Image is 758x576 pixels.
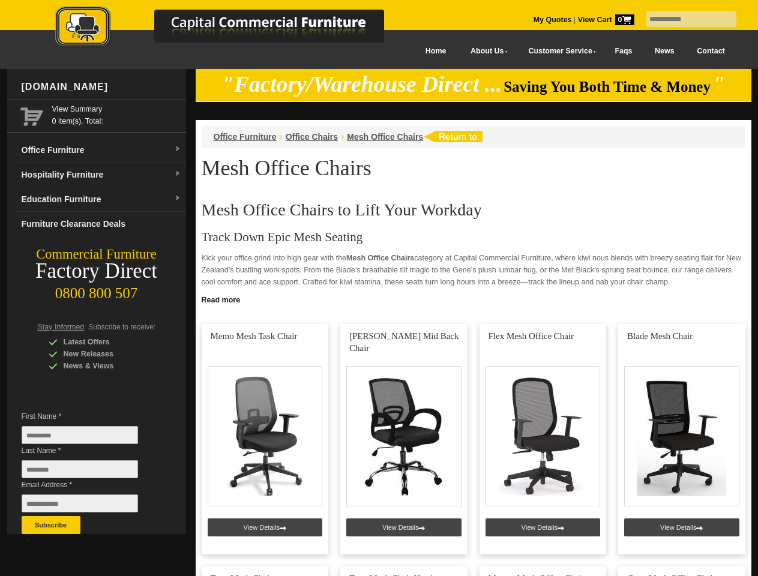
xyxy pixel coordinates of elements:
em: "Factory/Warehouse Direct ... [221,72,502,97]
li: › [341,131,344,143]
div: New Releases [49,348,163,360]
div: [DOMAIN_NAME] [17,69,186,105]
a: Contact [685,38,736,65]
a: View Cart0 [576,16,634,24]
a: About Us [457,38,515,65]
div: Factory Direct [7,263,186,280]
span: 0 [615,14,634,25]
div: Commercial Furniture [7,246,186,263]
a: Hospitality Furnituredropdown [17,163,186,187]
a: Mesh Office Chairs [347,132,423,142]
img: Capital Commercial Furniture Logo [22,6,442,50]
a: Education Furnituredropdown [17,187,186,212]
input: Last Name * [22,460,138,478]
img: dropdown [174,146,181,153]
input: Email Address * [22,494,138,512]
h2: Mesh Office Chairs to Lift Your Workday [202,201,745,219]
li: › [280,131,283,143]
h1: Mesh Office Chairs [202,157,745,179]
span: Stay Informed [38,323,85,331]
strong: Mesh Office Chairs [346,254,414,262]
em: " [712,72,725,97]
h3: Track Down Epic Mesh Seating [202,231,745,243]
strong: View Cart [578,16,634,24]
span: Last Name * [22,445,156,457]
a: My Quotes [534,16,572,24]
button: Subscribe [22,516,80,534]
a: Click to read more [196,291,751,306]
a: Customer Service [515,38,603,65]
span: Email Address * [22,479,156,491]
input: First Name * [22,426,138,444]
p: Kick your office grind into high gear with the category at Capital Commercial Furniture, where ki... [202,252,745,288]
a: Office Chairs [286,132,338,142]
a: Capital Commercial Furniture Logo [22,6,442,53]
img: return to [423,131,483,142]
a: Faqs [604,38,644,65]
div: Latest Offers [49,336,163,348]
img: dropdown [174,195,181,202]
span: Subscribe to receive: [88,323,155,331]
a: Office Furnituredropdown [17,138,186,163]
img: dropdown [174,170,181,178]
a: Office Furniture [214,132,277,142]
div: 0800 800 507 [7,279,186,302]
span: Saving You Both Time & Money [504,79,711,95]
a: View Summary [52,103,181,115]
a: Furniture Clearance Deals [17,212,186,236]
span: First Name * [22,410,156,422]
span: 0 item(s), Total: [52,103,181,125]
div: News & Views [49,360,163,372]
a: News [643,38,685,65]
